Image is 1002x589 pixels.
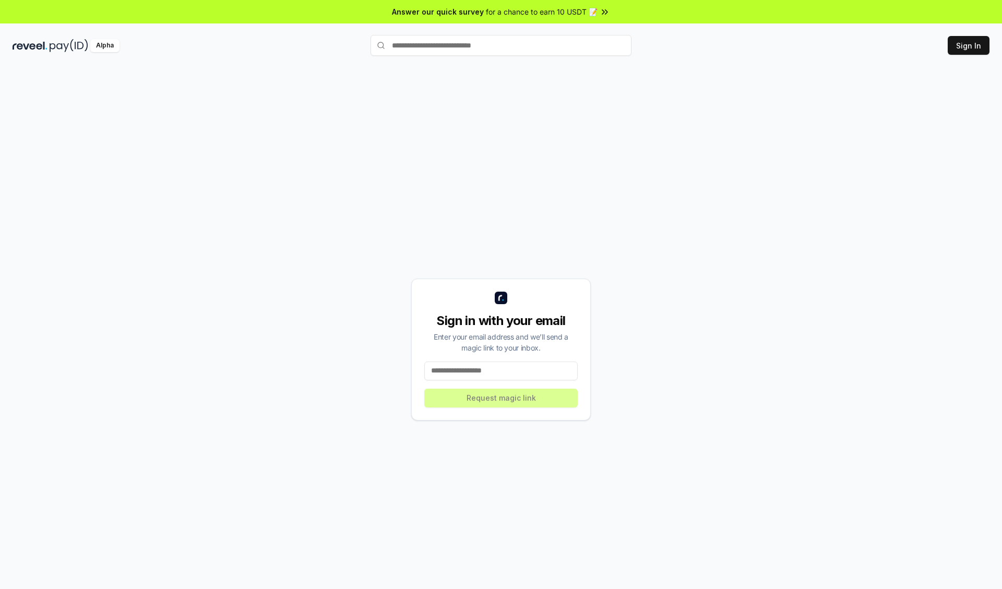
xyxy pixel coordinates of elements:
div: Alpha [90,39,120,52]
div: Sign in with your email [424,312,578,329]
div: Enter your email address and we’ll send a magic link to your inbox. [424,331,578,353]
img: logo_small [495,292,507,304]
button: Sign In [948,36,989,55]
span: for a chance to earn 10 USDT 📝 [486,6,598,17]
span: Answer our quick survey [392,6,484,17]
img: reveel_dark [13,39,47,52]
img: pay_id [50,39,88,52]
